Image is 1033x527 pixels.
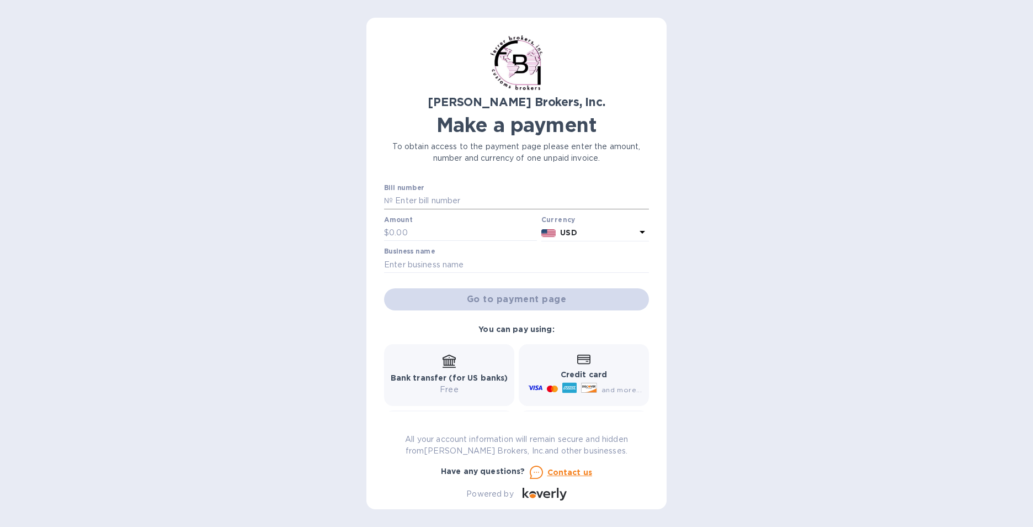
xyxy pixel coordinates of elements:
p: Free [391,384,508,396]
b: Bank transfer (for US banks) [391,373,508,382]
b: Have any questions? [441,467,525,476]
b: You can pay using: [478,325,554,334]
label: Bill number [384,185,424,192]
p: № [384,195,393,207]
p: $ [384,227,389,239]
b: [PERSON_NAME] Brokers, Inc. [428,95,605,109]
label: Amount [384,217,412,223]
label: Business name [384,249,435,255]
p: All your account information will remain secure and hidden from [PERSON_NAME] Brokers, Inc. and o... [384,434,649,457]
input: Enter bill number [393,193,649,209]
b: Currency [541,215,576,224]
p: Powered by [466,488,513,500]
h1: Make a payment [384,113,649,136]
b: USD [560,228,577,237]
b: Credit card [561,370,607,379]
input: 0.00 [389,225,537,241]
input: Enter business name [384,256,649,273]
span: and more... [601,386,642,394]
img: USD [541,229,556,237]
u: Contact us [547,468,593,477]
p: To obtain access to the payment page please enter the amount, number and currency of one unpaid i... [384,141,649,164]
